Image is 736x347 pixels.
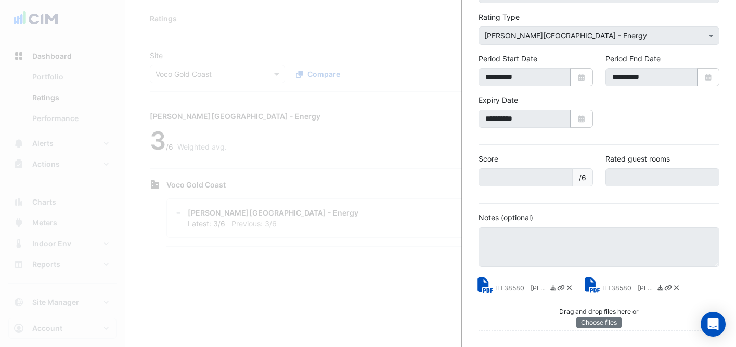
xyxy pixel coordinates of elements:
a: Delete [565,284,573,295]
button: Choose files [576,317,622,328]
span: /6 [572,168,593,186]
a: Copy link to clipboard [557,284,565,295]
label: Score [479,153,498,164]
small: Drag and drop files here or [559,308,639,315]
a: Download [549,284,557,295]
label: Notes (optional) [479,212,533,223]
label: Expiry Date [479,95,518,105]
a: Delete [673,284,680,295]
label: Rating Type [479,11,520,22]
div: Open Intercom Messenger [701,312,726,337]
small: HT38580 - NABERS Energy Rating Certificate.pdf [495,284,547,295]
a: Copy link to clipboard [664,284,672,295]
small: HT38580 - NABERS Energy Rating Report.pdf [602,284,654,295]
a: Download [656,284,664,295]
label: Period End Date [605,53,661,64]
label: Period Start Date [479,53,537,64]
label: Rated guest rooms [605,153,670,164]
